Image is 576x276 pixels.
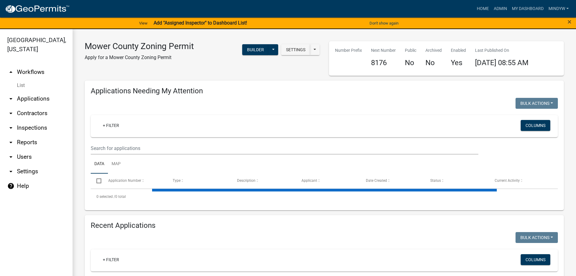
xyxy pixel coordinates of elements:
p: Last Published On [475,47,529,54]
i: arrow_drop_down [7,95,15,102]
p: Enabled [451,47,466,54]
datatable-header-cell: Current Activity [489,174,553,188]
button: Settings [281,44,310,55]
datatable-header-cell: Status [425,174,489,188]
i: help [7,182,15,190]
h4: No [405,58,416,67]
button: Columns [521,254,550,265]
span: × [568,18,571,26]
datatable-header-cell: Application Number [102,174,167,188]
span: Date Created [366,178,387,183]
i: arrow_drop_down [7,124,15,131]
a: My Dashboard [509,3,546,15]
h4: Applications Needing My Attention [91,87,558,95]
span: Application Number [108,178,141,183]
h4: 8176 [371,58,396,67]
span: 0 selected / [96,195,115,199]
datatable-header-cell: Select [91,174,102,188]
p: Public [405,47,416,54]
h4: Yes [451,58,466,67]
a: Home [474,3,491,15]
span: Applicant [301,178,317,183]
span: Status [430,178,441,183]
i: arrow_drop_down [7,168,15,175]
button: Builder [242,44,269,55]
strong: Add "Assigned Inspector" to Dashboard List! [154,20,247,26]
p: Next Number [371,47,396,54]
datatable-header-cell: Date Created [360,174,425,188]
span: Current Activity [495,178,520,183]
i: arrow_drop_down [7,110,15,117]
a: View [137,18,150,28]
datatable-header-cell: Applicant [296,174,360,188]
button: Close [568,18,571,25]
span: Description [237,178,255,183]
i: arrow_drop_down [7,139,15,146]
datatable-header-cell: Description [231,174,296,188]
p: Number Prefix [335,47,362,54]
p: Archived [425,47,442,54]
a: + Filter [98,254,124,265]
span: [DATE] 08:55 AM [475,58,529,67]
h4: Recent Applications [91,221,558,230]
button: Bulk Actions [516,232,558,243]
input: Search for applications [91,142,478,155]
a: Data [91,155,108,174]
button: Bulk Actions [516,98,558,109]
h4: No [425,58,442,67]
a: + Filter [98,120,124,131]
datatable-header-cell: Type [167,174,231,188]
button: Columns [521,120,550,131]
button: Don't show again [367,18,401,28]
span: Type [173,178,181,183]
a: mindyw [546,3,571,15]
div: 0 total [91,189,558,204]
i: arrow_drop_down [7,153,15,161]
i: arrow_drop_up [7,68,15,76]
p: Apply for a Mower County Zoning Permit [85,54,194,61]
a: Admin [491,3,509,15]
a: Map [108,155,124,174]
h3: Mower County Zoning Permit [85,41,194,52]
